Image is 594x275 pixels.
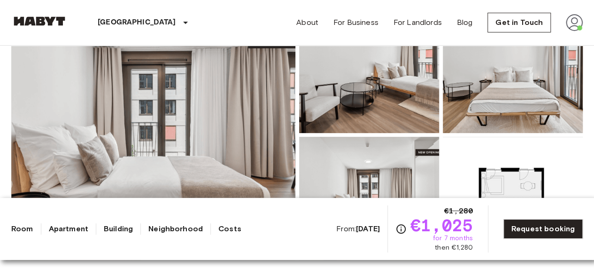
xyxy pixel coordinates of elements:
a: About [296,17,318,28]
span: €1,280 [444,205,473,217]
a: Building [104,223,133,235]
a: Costs [218,223,241,235]
a: For Business [333,17,378,28]
a: Get in Touch [487,13,551,32]
img: avatar [566,14,583,31]
img: Picture of unit DE-01-490-606-001 [443,10,583,133]
img: Picture of unit DE-01-490-606-001 [443,137,583,260]
a: Apartment [49,223,88,235]
img: Marketing picture of unit DE-01-490-606-001 [11,10,295,260]
span: then €1,280 [435,243,473,252]
a: Room [11,223,33,235]
svg: Check cost overview for full price breakdown. Please note that discounts apply to new joiners onl... [395,223,407,235]
a: Request booking [503,219,583,239]
img: Picture of unit DE-01-490-606-001 [299,10,439,133]
a: For Landlords [393,17,442,28]
span: From: [336,224,380,234]
img: Picture of unit DE-01-490-606-001 [299,137,439,260]
span: for 7 months [433,234,473,243]
span: €1,025 [410,217,473,234]
p: [GEOGRAPHIC_DATA] [98,17,176,28]
a: Blog [457,17,473,28]
a: Neighborhood [148,223,203,235]
b: [DATE] [356,224,380,233]
img: Habyt [11,16,68,26]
